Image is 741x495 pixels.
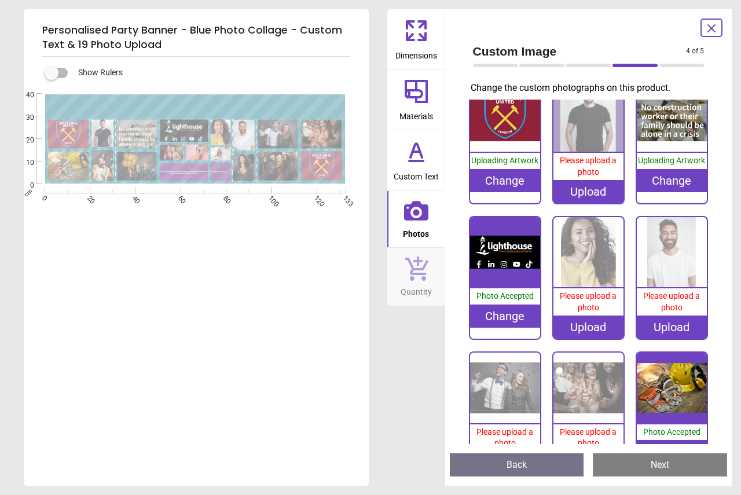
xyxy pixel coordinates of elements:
[686,46,704,56] span: 4 of 5
[266,194,273,201] span: 100
[593,453,727,476] button: Next
[42,19,350,57] h5: Personalised Party Banner - Blue Photo Collage - Custom Text & 19 Photo Upload
[643,291,700,312] span: Please upload a photo
[399,105,433,123] span: Materials
[553,180,623,203] div: Upload
[476,427,533,448] span: Please upload a photo
[560,156,617,177] span: Please upload a photo
[471,156,538,165] span: Uploading Artwork
[450,453,584,476] button: Back
[341,194,349,201] span: 133
[12,90,34,100] span: 40
[637,316,707,339] div: Upload
[311,194,319,201] span: 120
[387,191,445,248] button: Photos
[560,427,617,448] span: Please upload a photo
[637,440,707,463] div: Change
[470,169,540,192] div: Change
[23,188,33,198] span: cm
[387,70,445,130] button: Materials
[130,194,137,201] span: 40
[637,169,707,192] div: Change
[12,181,34,190] span: 0
[85,194,92,201] span: 20
[387,130,445,190] button: Custom Text
[39,194,47,201] span: 0
[403,223,429,240] span: Photos
[473,43,687,60] span: Custom Image
[643,427,700,437] span: Photo Accepted
[553,316,623,339] div: Upload
[52,66,369,80] div: Show Rulers
[12,113,34,123] span: 30
[175,194,183,201] span: 60
[395,45,437,62] span: Dimensions
[394,166,439,183] span: Custom Text
[560,291,617,312] span: Please upload a photo
[470,305,540,328] div: Change
[387,9,445,69] button: Dimensions
[638,156,705,165] span: Uploading Artwork
[12,158,34,168] span: 10
[221,194,228,201] span: 80
[12,135,34,145] span: 20
[471,82,714,94] p: Change the custom photographs on this product.
[387,248,445,306] button: Quantity
[401,281,432,298] span: Quantity
[476,291,534,300] span: Photo Accepted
